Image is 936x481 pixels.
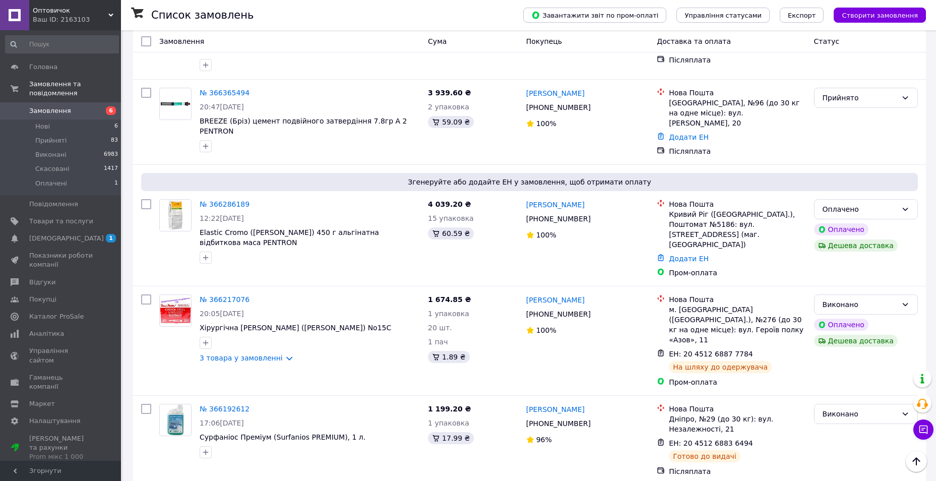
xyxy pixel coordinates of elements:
span: Сурфаніос Преміум (Surfanios PREMIUM), 1 л. [200,433,365,441]
span: Відгуки [29,278,55,287]
span: 1 199.20 ₴ [428,405,471,413]
a: BREEZE (Бріз) цемент подвійного затвердіння 7.8гр A 2 PENTRON [200,117,407,135]
div: Дешева доставка [814,239,898,252]
span: Покупці [29,295,56,304]
span: Згенеруйте або додайте ЕН у замовлення, щоб отримати оплату [145,177,914,187]
span: 3 939.60 ₴ [428,89,471,97]
div: [PHONE_NUMBER] [524,307,593,321]
div: 17.99 ₴ [428,432,474,444]
div: 59.09 ₴ [428,116,474,128]
span: 1 упаковка [428,310,469,318]
span: Замовлення [29,106,71,115]
span: 17:06[DATE] [200,419,244,427]
div: Нова Пошта [669,88,805,98]
div: Пром-оплата [669,377,805,387]
div: Виконано [823,299,897,310]
button: Створити замовлення [834,8,926,23]
div: Оплачено [814,319,868,331]
span: Статус [814,37,840,45]
span: Каталог ProSale [29,312,84,321]
div: [PHONE_NUMBER] [524,212,593,226]
a: Фото товару [159,88,192,120]
div: [GEOGRAPHIC_DATA], №96 (до 30 кг на одне місце): вул. [PERSON_NAME], 20 [669,98,805,128]
span: ЕН: 20 4512 6883 6494 [669,439,753,447]
div: [PHONE_NUMBER] [524,100,593,114]
span: 6 [114,122,118,131]
div: Оплачено [823,204,897,215]
button: Експорт [780,8,824,23]
div: Готово до видачі [669,450,740,462]
img: Фото товару [160,297,191,325]
span: Скасовані [35,164,70,173]
div: Ваш ID: 2163103 [33,15,121,24]
span: Експорт [788,12,816,19]
a: [PERSON_NAME] [526,404,585,414]
div: Prom мікс 1 000 [29,452,93,461]
div: Дешева доставка [814,335,898,347]
a: Фото товару [159,294,192,327]
a: [PERSON_NAME] [526,295,585,305]
span: Виконані [35,150,67,159]
div: Пром-оплата [669,268,805,278]
span: Нові [35,122,50,131]
span: 1 пач [428,338,448,346]
a: № 366192612 [200,405,249,413]
span: 2 упаковка [428,103,469,111]
span: 15 упаковка [428,214,474,222]
span: 6983 [104,150,118,159]
div: Прийнято [823,92,897,103]
a: 3 товара у замовленні [200,354,283,362]
button: Наверх [906,451,927,472]
a: Фото товару [159,404,192,436]
div: 60.59 ₴ [428,227,474,239]
a: [PERSON_NAME] [526,200,585,210]
div: м. [GEOGRAPHIC_DATA] ([GEOGRAPHIC_DATA].), №276 (до 30 кг на одне місце): вул. Героїв полку «Азов... [669,305,805,345]
span: 1417 [104,164,118,173]
div: Кривий Ріг ([GEOGRAPHIC_DATA].), Поштомат №5186: вул. [STREET_ADDRESS] (маг. [GEOGRAPHIC_DATA]) [669,209,805,250]
span: 20:47[DATE] [200,103,244,111]
span: 4 039.20 ₴ [428,200,471,208]
img: Фото товару [160,200,191,231]
span: Доставка та оплата [657,37,731,45]
span: Завантажити звіт по пром-оплаті [531,11,658,20]
span: 83 [111,136,118,145]
img: Фото товару [166,404,185,436]
div: [PHONE_NUMBER] [524,416,593,431]
span: Прийняті [35,136,67,145]
span: Оплачені [35,179,67,188]
div: Післяплата [669,466,805,476]
span: Повідомлення [29,200,78,209]
span: 1 упаковка [428,419,469,427]
span: 1 674.85 ₴ [428,295,471,304]
a: Elastic Cromo ([PERSON_NAME]) 450 г альгінатна відбиткова маса PENTRON [200,228,379,247]
div: Дніпро, №29 (до 30 кг): вул. Незалежності, 21 [669,414,805,434]
div: Нова Пошта [669,294,805,305]
span: [DEMOGRAPHIC_DATA] [29,234,104,243]
button: Управління статусами [676,8,770,23]
span: 6 [106,106,116,115]
span: Управління статусами [684,12,762,19]
a: № 366365494 [200,89,249,97]
h1: Список замовлень [151,9,254,21]
img: Фото товару [160,94,191,114]
span: 20:05[DATE] [200,310,244,318]
div: Нова Пошта [669,199,805,209]
a: Хірургічна [PERSON_NAME] ([PERSON_NAME]) No15C [200,324,391,332]
a: № 366217076 [200,295,249,304]
span: 100% [536,119,556,128]
span: Аналітика [29,329,64,338]
div: На шляху до одержувача [669,361,772,373]
div: Виконано [823,408,897,419]
div: Післяплата [669,146,805,156]
span: Налаштування [29,416,81,426]
div: Післяплата [669,55,805,65]
span: 100% [536,326,556,334]
a: Фото товару [159,199,192,231]
div: Нова Пошта [669,404,805,414]
a: Додати ЕН [669,133,709,141]
div: 1.89 ₴ [428,351,469,363]
span: 12:22[DATE] [200,214,244,222]
span: Управління сайтом [29,346,93,365]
